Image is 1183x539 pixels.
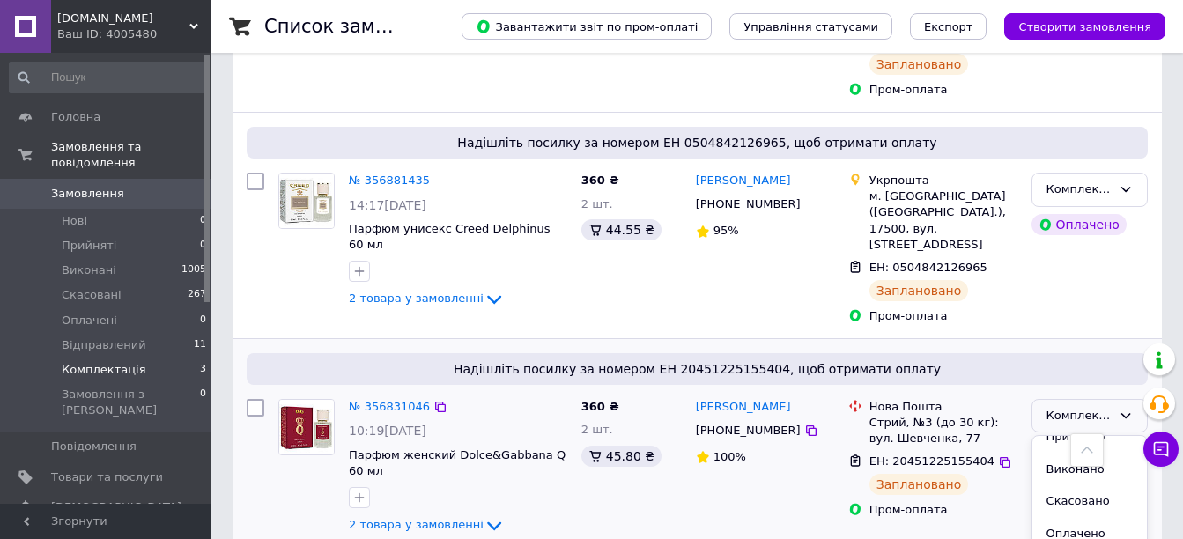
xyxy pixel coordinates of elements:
[869,54,969,75] div: Заплановано
[1143,432,1179,467] button: Чат з покупцем
[1046,181,1112,199] div: Комплектація
[51,109,100,125] span: Головна
[869,454,994,468] span: ЕН: 20451225155404
[51,499,181,515] span: [DEMOGRAPHIC_DATA]
[581,400,619,413] span: 360 ₴
[279,400,334,454] img: Фото товару
[581,423,613,436] span: 2 шт.
[62,387,200,418] span: Замовлення з [PERSON_NAME]
[62,238,116,254] span: Прийняті
[254,134,1141,151] span: Надішліть посилку за номером ЕН 0504842126965, щоб отримати оплату
[462,13,712,40] button: Завантажити звіт по пром-оплаті
[200,238,206,254] span: 0
[696,197,801,210] span: [PHONE_NUMBER]
[349,424,426,438] span: 10:19[DATE]
[869,82,1017,98] div: Пром-оплата
[62,313,117,329] span: Оплачені
[924,20,973,33] span: Експорт
[349,448,566,478] a: Парфюм женский Dolce&Gabbana Q 60 мл
[910,13,987,40] button: Експорт
[51,139,211,171] span: Замовлення та повідомлення
[349,518,484,531] span: 2 товара у замовленні
[349,292,505,305] a: 2 товара у замовленні
[349,518,505,531] a: 2 товара у замовленні
[349,400,430,413] a: № 356831046
[869,502,1017,518] div: Пром-оплата
[713,450,746,463] span: 100%
[713,224,739,237] span: 95%
[62,213,87,229] span: Нові
[743,20,878,33] span: Управління статусами
[869,474,969,495] div: Заплановано
[1032,454,1147,486] li: Виконано
[62,262,116,278] span: Виконані
[57,11,189,26] span: Aromatic.com.ua
[869,415,1017,447] div: Стрий, №3 (до 30 кг): вул. Шевченка, 77
[51,469,163,485] span: Товари та послуги
[869,280,969,301] div: Заплановано
[62,287,122,303] span: Скасовані
[729,13,892,40] button: Управління статусами
[57,26,211,42] div: Ваш ID: 4005480
[696,424,801,437] span: [PHONE_NUMBER]
[987,19,1165,33] a: Створити замовлення
[194,337,206,353] span: 11
[349,222,550,252] a: Парфюм унисекс Creed Delphinus 60 мл
[200,313,206,329] span: 0
[200,362,206,378] span: 3
[279,174,334,228] img: Фото товару
[581,446,662,467] div: 45.80 ₴
[1031,214,1127,235] div: Оплачено
[62,337,146,353] span: Відправлений
[869,261,987,274] span: ЕН: 0504842126965
[869,173,1017,188] div: Укрпошта
[869,399,1017,415] div: Нова Пошта
[696,173,791,189] a: [PERSON_NAME]
[1018,20,1151,33] span: Створити замовлення
[200,213,206,229] span: 0
[349,174,430,187] a: № 356881435
[278,399,335,455] a: Фото товару
[349,292,484,306] span: 2 товара у замовленні
[9,62,208,93] input: Пошук
[1046,407,1112,425] div: Комплектація
[200,387,206,418] span: 0
[181,262,206,278] span: 1005
[1004,13,1165,40] button: Створити замовлення
[696,399,791,416] a: [PERSON_NAME]
[278,173,335,229] a: Фото товару
[254,360,1141,378] span: Надішліть посилку за номером ЕН 20451225155404, щоб отримати оплату
[62,362,145,378] span: Комплектація
[188,287,206,303] span: 267
[869,308,1017,324] div: Пром-оплата
[581,219,662,240] div: 44.55 ₴
[264,16,443,37] h1: Список замовлень
[581,197,613,210] span: 2 шт.
[869,188,1017,253] div: м. [GEOGRAPHIC_DATA] ([GEOGRAPHIC_DATA].), 17500, вул. [STREET_ADDRESS]
[476,18,698,34] span: Завантажити звіт по пром-оплаті
[51,186,124,202] span: Замовлення
[581,174,619,187] span: 360 ₴
[349,198,426,212] span: 14:17[DATE]
[1032,485,1147,518] li: Скасовано
[51,439,137,454] span: Повідомлення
